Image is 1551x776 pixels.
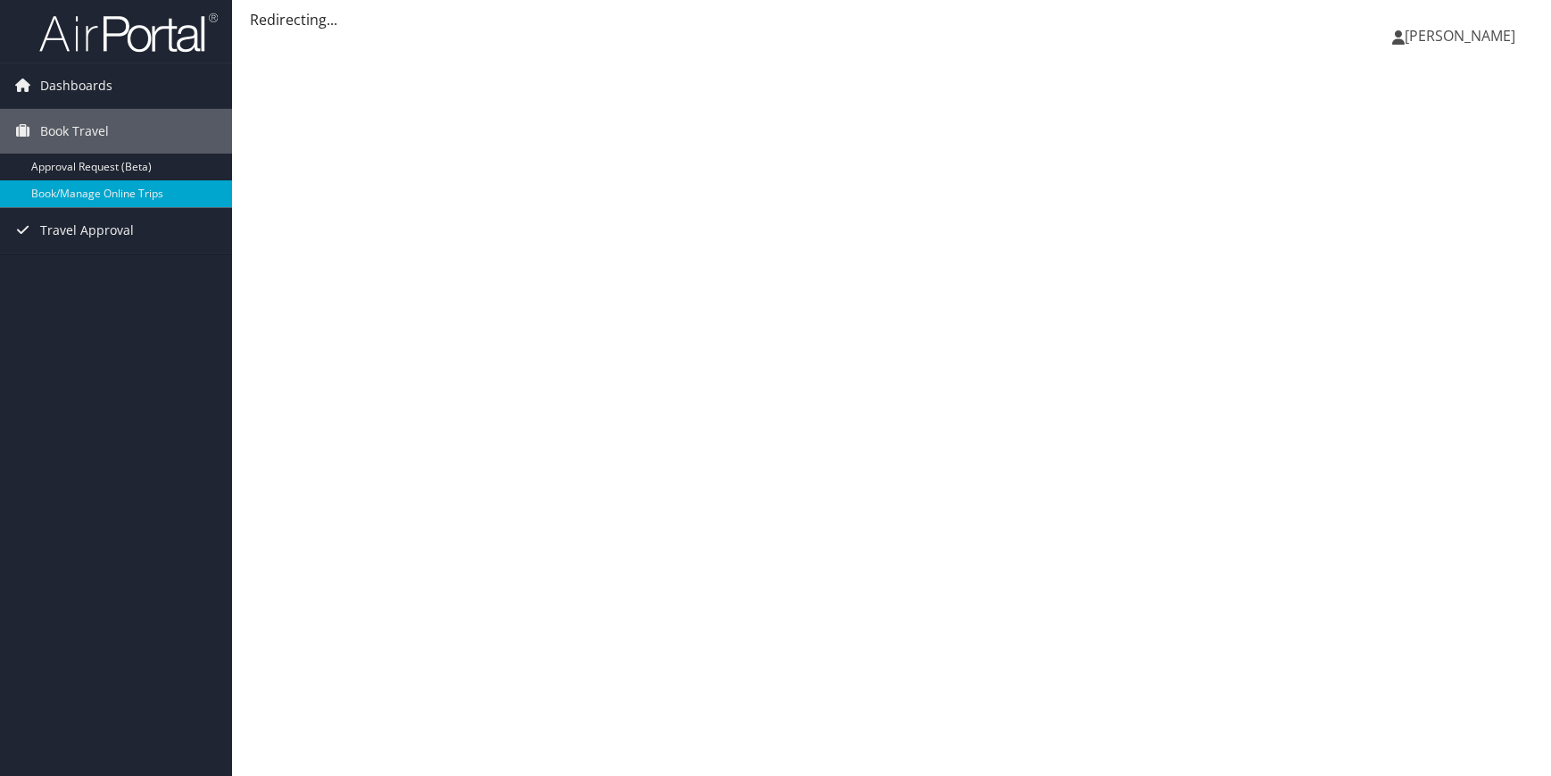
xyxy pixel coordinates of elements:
div: Redirecting... [250,9,1533,30]
span: Travel Approval [40,208,134,253]
span: Dashboards [40,63,112,108]
span: [PERSON_NAME] [1405,26,1515,46]
span: Book Travel [40,109,109,154]
a: [PERSON_NAME] [1392,9,1533,63]
img: airportal-logo.png [39,12,218,54]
